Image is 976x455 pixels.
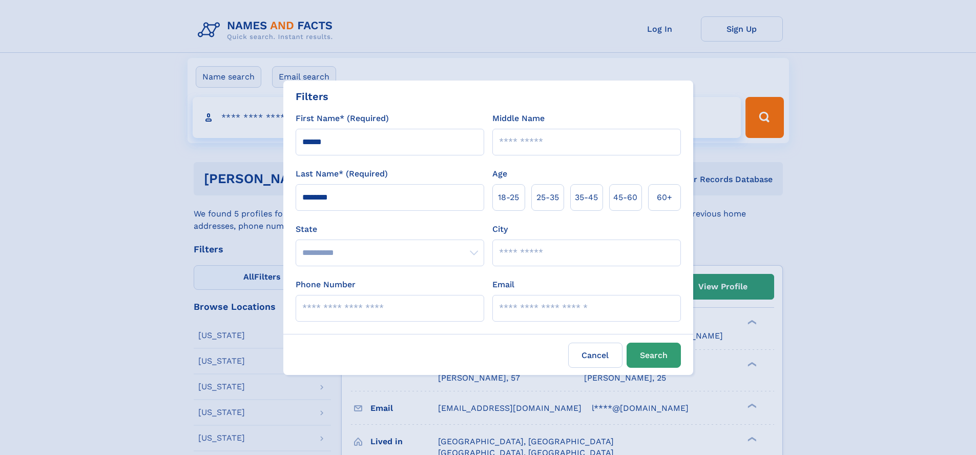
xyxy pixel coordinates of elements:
div: Filters [296,89,328,104]
label: Age [492,168,507,180]
label: Cancel [568,343,622,368]
label: Middle Name [492,112,545,125]
label: Last Name* (Required) [296,168,388,180]
span: 45‑60 [613,191,637,204]
span: 25‑35 [536,191,559,204]
span: 60+ [657,191,672,204]
label: State [296,223,484,235]
span: 35‑45 [575,191,598,204]
label: Phone Number [296,279,356,291]
label: City [492,223,508,235]
button: Search [627,343,681,368]
label: First Name* (Required) [296,112,389,125]
span: 18‑25 [498,191,519,204]
label: Email [492,279,514,291]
